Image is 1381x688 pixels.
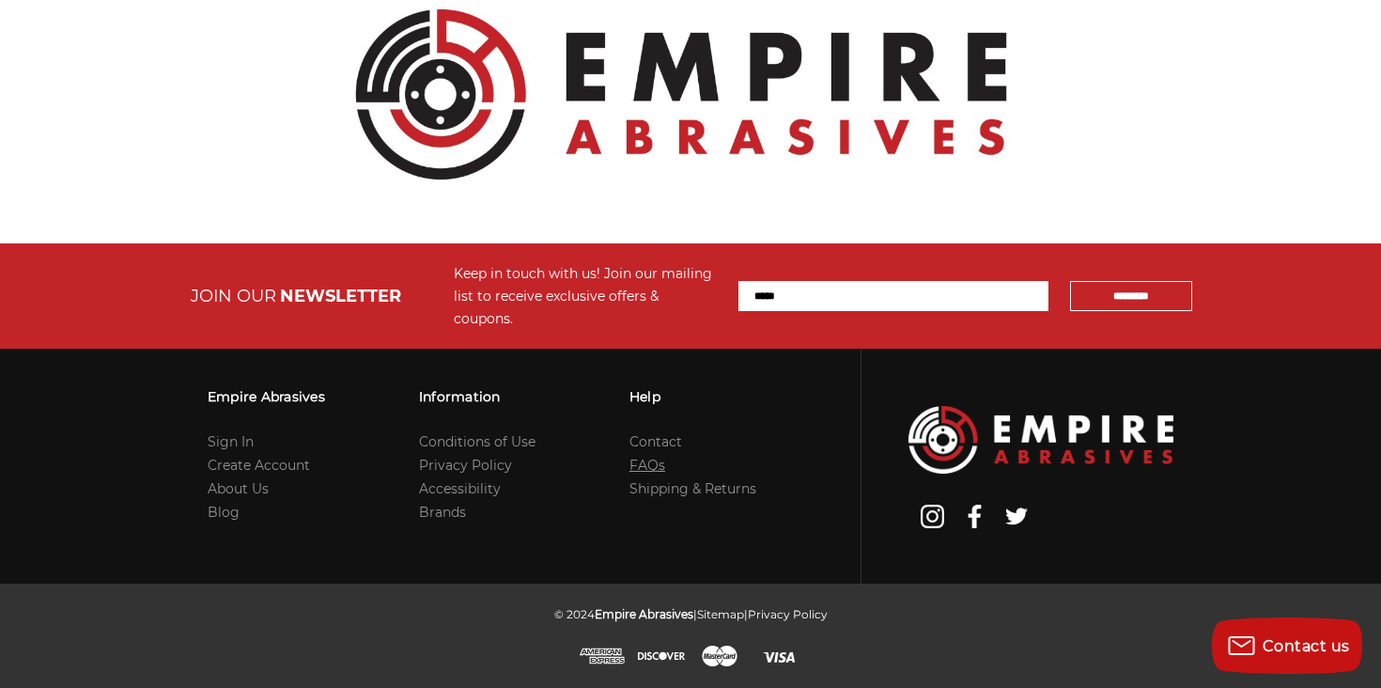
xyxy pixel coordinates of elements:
[1212,618,1362,674] button: Contact us
[280,286,401,306] span: NEWSLETTER
[419,433,535,450] a: Conditions of Use
[595,607,693,621] span: Empire Abrasives
[697,607,744,621] a: Sitemap
[419,377,535,416] h3: Information
[208,480,269,497] a: About Us
[419,504,466,521] a: Brands
[208,433,254,450] a: Sign In
[419,480,501,497] a: Accessibility
[208,377,325,416] h3: Empire Abrasives
[419,457,512,474] a: Privacy Policy
[191,286,276,306] span: JOIN OUR
[1263,637,1350,655] span: Contact us
[629,480,756,497] a: Shipping & Returns
[629,433,682,450] a: Contact
[454,262,720,330] div: Keep in touch with us! Join our mailing list to receive exclusive offers & coupons.
[629,457,665,474] a: FAQs
[554,602,828,626] p: © 2024 | |
[208,457,310,474] a: Create Account
[208,504,240,521] a: Blog
[748,607,828,621] a: Privacy Policy
[908,406,1173,475] img: Empire Abrasives Logo Image
[629,377,756,416] h3: Help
